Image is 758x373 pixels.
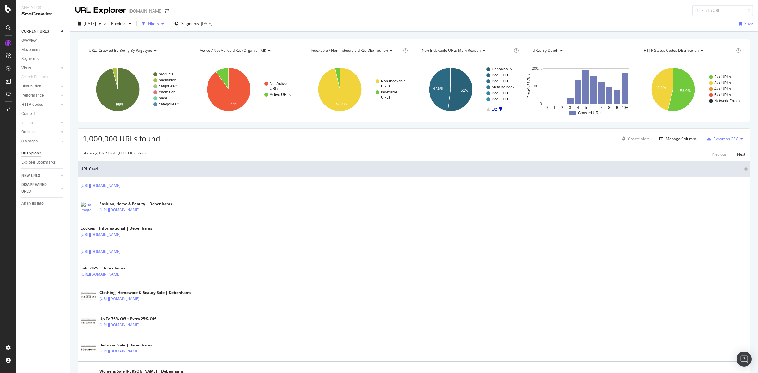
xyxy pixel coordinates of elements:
[21,101,59,108] a: HTTP Codes
[81,345,96,352] img: main image
[638,62,745,117] svg: A chart.
[492,67,516,71] text: Canonical N…
[198,45,296,56] h4: Active / Not Active URLs
[622,105,628,110] text: 10+
[21,111,35,117] div: Content
[129,8,163,14] div: [DOMAIN_NAME]
[159,72,173,76] text: products
[593,105,595,110] text: 6
[21,83,41,90] div: Distribution
[81,271,121,278] a: [URL][DOMAIN_NAME]
[81,232,121,238] a: [URL][DOMAIN_NAME]
[381,79,406,83] text: Non-Indexable
[21,138,59,145] a: Sitemaps
[737,352,752,367] div: Open Intercom Messenger
[310,45,402,56] h4: Indexable / Non-Indexable URLs Distribution
[21,120,33,126] div: Inlinks
[666,136,697,141] div: Manage Columns
[159,102,179,106] text: categories/*
[21,172,40,179] div: NEW URLS
[230,101,237,106] text: 90%
[714,99,740,103] text: Network Errors
[21,138,38,145] div: Sitemaps
[713,136,738,141] div: Export as CSV
[104,21,109,26] span: vs
[172,19,215,29] button: Segments[DATE]
[99,207,140,213] a: [URL][DOMAIN_NAME]
[21,129,35,135] div: Outlinks
[655,86,666,90] text: 46.1%
[21,120,59,126] a: Inlinks
[21,46,65,53] a: Movements
[109,19,134,29] button: Previous
[99,316,167,322] div: Up To 75% Off + Extra 25% Off
[531,45,629,56] h4: URLs by Depth
[201,21,212,26] div: [DATE]
[21,159,65,166] a: Explorer Bookmarks
[492,85,514,89] text: Meta noindex
[416,62,522,117] svg: A chart.
[89,48,152,53] span: URLs Crawled By Botify By pagetype
[21,5,65,10] div: Analytics
[705,134,738,144] button: Export as CSV
[109,21,126,26] span: Previous
[81,226,152,231] div: Cookies | Informational | Debenhams
[578,111,602,115] text: Crawled URLs
[585,105,587,110] text: 5
[75,5,126,16] div: URL Explorer
[87,45,185,56] h4: URLs Crawled By Botify By pagetype
[21,150,41,157] div: Url Explorer
[99,201,172,207] div: Fashion, Home & Beauty | Debenhams
[99,290,191,296] div: Clothing, Homeware & Beauty Sale | Debenhams
[75,19,104,29] button: [DATE]
[577,105,579,110] text: 4
[692,5,753,16] input: Find a URL
[305,62,412,117] svg: A chart.
[21,74,48,81] div: Search Engines
[99,296,140,302] a: [URL][DOMAIN_NAME]
[737,152,745,157] div: Next
[148,21,159,26] div: Filters
[194,62,300,117] svg: A chart.
[163,140,165,141] img: Equal
[737,19,753,29] button: Save
[381,84,390,88] text: URLs
[81,292,96,300] img: main image
[21,28,59,35] a: CURRENT URLS
[21,28,49,35] div: CURRENT URLS
[492,97,517,101] text: Bad HTTP C…
[21,56,39,62] div: Segments
[21,65,59,71] a: Visits
[569,105,571,110] text: 3
[21,111,65,117] a: Content
[81,166,743,172] span: URL Card
[21,182,53,195] div: DISAPPEARED URLS
[159,78,176,82] text: pagination
[83,133,160,144] span: 1,000,000 URLs found
[84,21,96,26] span: 2025 Aug. 29th
[21,83,59,90] a: Distribution
[270,93,291,97] text: Active URLs
[644,48,699,53] span: HTTP Status Codes Distribution
[381,90,397,94] text: Indexable
[165,9,169,13] div: arrow-right-arrow-left
[99,348,140,354] a: [URL][DOMAIN_NAME]
[744,21,753,26] div: Save
[81,318,96,326] img: main image
[714,75,731,79] text: 2xx URLs
[714,81,731,85] text: 3xx URLs
[21,10,65,18] div: SiteCrawler
[270,87,279,91] text: URLs
[561,105,563,110] text: 2
[21,92,59,99] a: Performance
[159,90,176,94] text: #nomatch
[83,62,189,117] svg: A chart.
[492,73,517,77] text: Bad HTTP C…
[532,66,542,71] text: 200…
[21,200,65,207] a: Analysis Info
